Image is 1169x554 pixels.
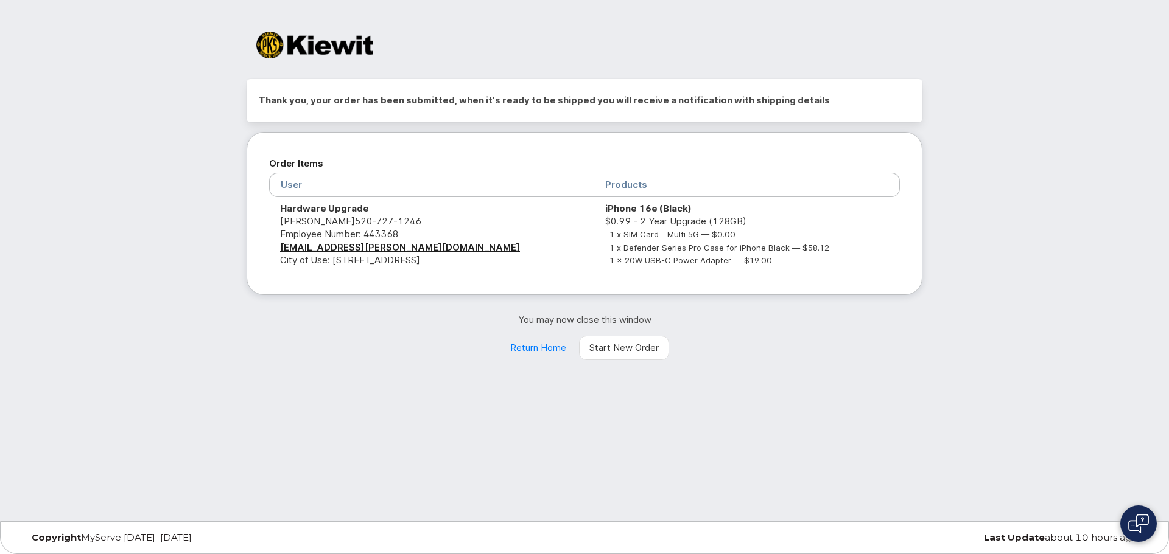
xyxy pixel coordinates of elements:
[393,215,421,227] span: 1246
[772,533,1146,542] div: about 10 hours ago
[605,203,692,214] strong: iPhone 16e (Black)
[280,241,520,253] a: [EMAIL_ADDRESS][PERSON_NAME][DOMAIN_NAME]
[1128,514,1149,533] img: Open chat
[609,243,829,252] small: 1 x Defender Series Pro Case for iPhone Black — $58.12
[269,154,900,173] h2: Order Items
[280,203,369,214] strong: Hardware Upgrade
[355,215,421,227] span: 520
[594,197,900,272] td: $0.99 - 2 Year Upgrade (128GB)
[984,531,1045,543] strong: Last Update
[500,336,577,360] a: Return Home
[32,531,81,543] strong: Copyright
[256,32,373,58] img: Kiewit Corporation
[259,91,910,109] h2: Thank you, your order has been submitted, when it's ready to be shipped you will receive a notifi...
[609,255,772,265] small: 1 x 20W USB-C Power Adapter — $19.00
[247,313,922,326] p: You may now close this window
[609,229,735,239] small: 1 x SIM Card - Multi 5G — $0.00
[594,173,900,196] th: Products
[269,197,594,272] td: [PERSON_NAME] City of Use: [STREET_ADDRESS]
[579,336,669,360] a: Start New Order
[372,215,393,227] span: 727
[280,228,398,240] span: Employee Number: 443368
[269,173,594,196] th: User
[23,533,397,542] div: MyServe [DATE]–[DATE]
